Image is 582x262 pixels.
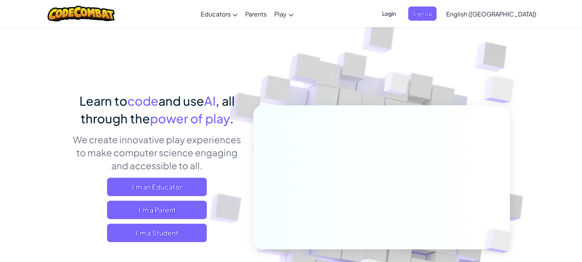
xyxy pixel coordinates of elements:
a: Parents [241,3,270,24]
span: Educators [201,10,231,18]
a: I'm an Educator [107,178,207,196]
a: I'm a Parent [107,201,207,219]
a: English ([GEOGRAPHIC_DATA]) [442,3,540,24]
button: Login [378,7,401,21]
img: CodeCombat logo [48,6,115,21]
a: Educators [197,3,241,24]
img: Overlap cubes [369,57,424,114]
span: code [127,93,158,108]
img: Overlap cubes [469,57,535,122]
a: Play [270,3,297,24]
button: I'm a Student [107,224,207,242]
button: Sign Up [408,7,437,21]
span: power of play [150,111,230,126]
span: Learn to [79,93,127,108]
span: English ([GEOGRAPHIC_DATA]) [446,10,536,18]
span: Play [274,10,287,18]
p: We create innovative play experiences to make computer science engaging and accessible to all. [73,133,242,172]
span: AI [204,93,216,108]
span: and use [158,93,204,108]
span: . [230,111,234,126]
